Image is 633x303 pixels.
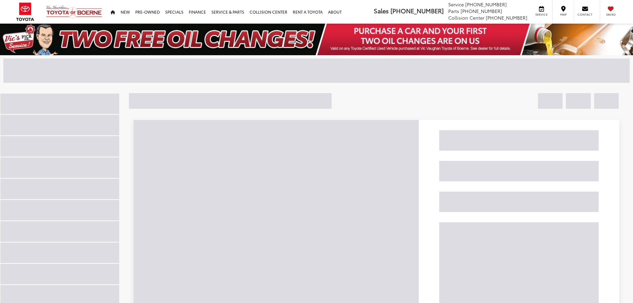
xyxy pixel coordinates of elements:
span: Service [534,12,549,17]
span: Sales [374,6,389,15]
span: [PHONE_NUMBER] [461,8,502,14]
span: [PHONE_NUMBER] [465,1,507,8]
span: Parts [448,8,459,14]
span: [PHONE_NUMBER] [390,6,444,15]
span: [PHONE_NUMBER] [486,14,527,21]
span: Saved [603,12,618,17]
span: Map [556,12,571,17]
span: Contact [578,12,592,17]
span: Collision Center [448,14,484,21]
span: Service [448,1,464,8]
img: Vic Vaughan Toyota of Boerne [46,5,102,19]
